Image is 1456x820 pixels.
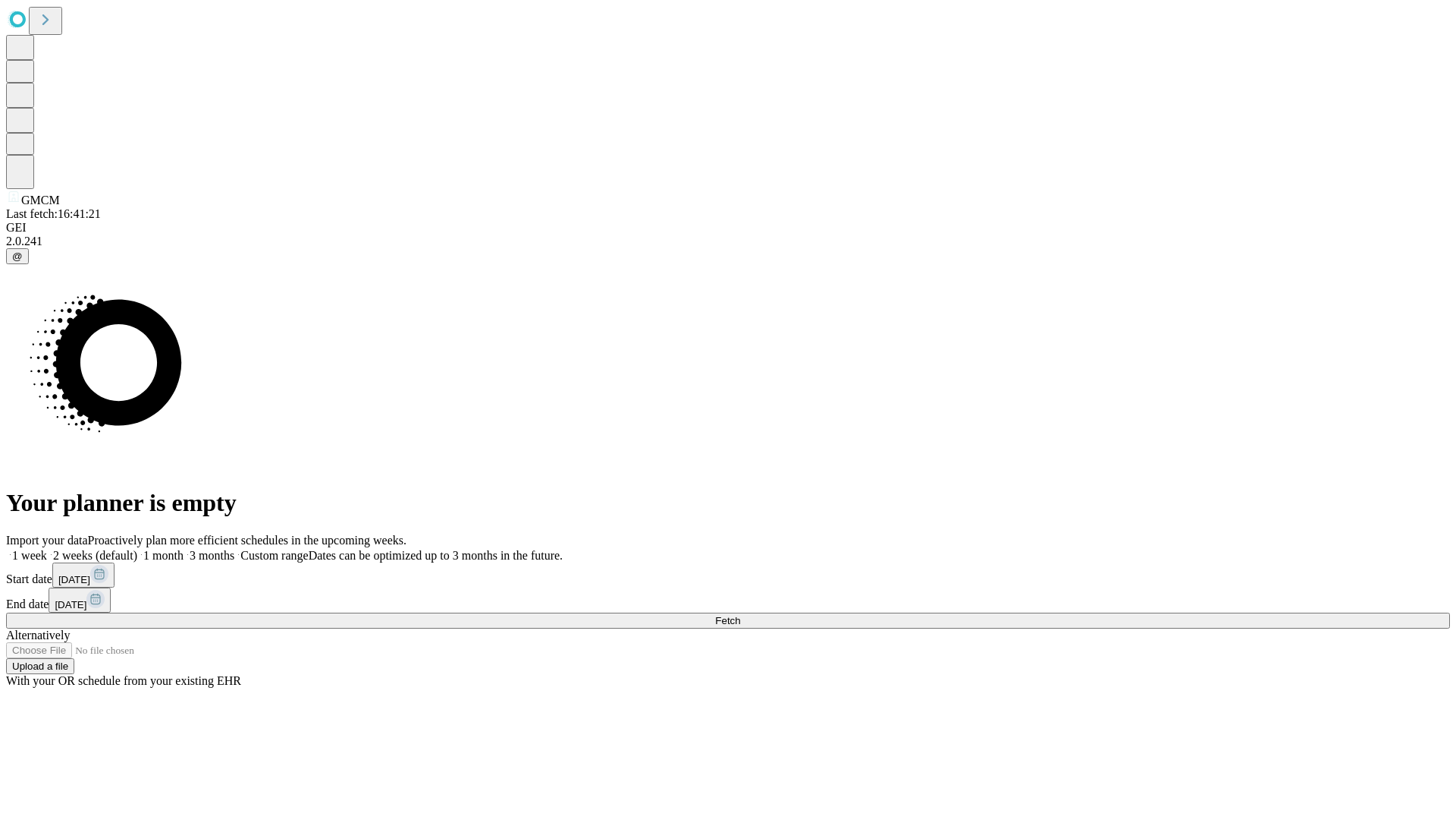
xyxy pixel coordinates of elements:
[21,194,60,207] span: GMCM
[88,534,406,547] span: Proactively plan more efficient schedules in the upcoming weeks.
[6,235,1450,248] div: 2.0.241
[6,658,74,674] button: Upload a file
[6,248,29,264] button: @
[53,549,137,562] span: 2 weeks (default)
[58,574,90,585] span: [DATE]
[12,549,47,562] span: 1 week
[6,629,70,642] span: Alternatively
[715,615,740,626] span: Fetch
[12,251,23,262] span: @
[6,588,1450,613] div: End date
[6,207,101,220] span: Last fetch: 16:41:21
[6,489,1450,517] h1: Your planner is empty
[143,549,184,562] span: 1 month
[190,549,234,562] span: 3 months
[49,588,111,613] button: [DATE]
[6,613,1450,629] button: Fetch
[55,599,86,610] span: [DATE]
[6,534,88,547] span: Import your data
[309,549,563,562] span: Dates can be optimized up to 3 months in the future.
[52,563,115,588] button: [DATE]
[6,563,1450,588] div: Start date
[240,549,308,562] span: Custom range
[6,221,1450,235] div: GEI
[6,674,241,687] span: With your OR schedule from your existing EHR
